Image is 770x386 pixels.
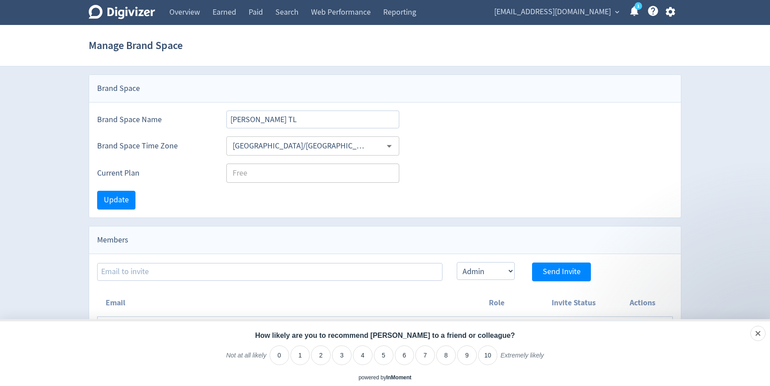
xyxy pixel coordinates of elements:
li: 9 [457,345,477,365]
button: Send Invite [532,263,591,281]
li: 3 [332,345,352,365]
input: Select Timezone [229,139,370,153]
text: 1 [637,3,639,9]
th: Actions [612,289,672,317]
div: Members [89,226,681,254]
li: 0 [270,345,289,365]
button: Open [382,139,396,153]
span: Send Invite [543,268,581,276]
th: Role [459,289,535,317]
li: 10 [478,345,498,365]
div: powered by inmoment [359,374,412,382]
th: Email [98,289,459,317]
label: Brand Space Time Zone [97,140,212,152]
td: [EMAIL_ADDRESS][DOMAIN_NAME] [98,317,459,352]
li: 8 [436,345,456,365]
div: Brand Space [89,75,681,103]
label: Extremely likely [500,351,544,366]
span: expand_more [613,8,621,16]
a: InMoment [386,374,412,381]
input: Brand Space [226,111,399,128]
input: Email to invite [97,263,442,281]
label: Current Plan [97,168,212,179]
a: 1 [635,2,642,10]
li: 4 [353,345,373,365]
th: Invite Status [535,289,613,317]
button: [EMAIL_ADDRESS][DOMAIN_NAME] [491,5,622,19]
li: 1 [291,345,310,365]
li: 2 [311,345,331,365]
h1: Manage Brand Space [89,31,183,60]
button: Update [97,191,135,209]
span: Update [104,196,129,204]
li: 6 [395,345,414,365]
li: 5 [374,345,393,365]
label: Brand Space Name [97,114,212,125]
div: Close survey [750,326,766,341]
span: [EMAIL_ADDRESS][DOMAIN_NAME] [494,5,611,19]
li: 7 [415,345,435,365]
label: Not at all likely [226,351,266,366]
